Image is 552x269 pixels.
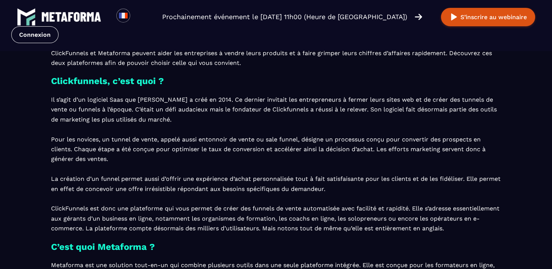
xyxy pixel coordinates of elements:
[51,48,501,68] p: ClickFunnels et Metaforma peuvent aider les entreprises à vendre leurs produits et à faire grimpe...
[41,12,101,22] img: logo
[130,9,149,25] div: Search for option
[449,12,459,22] img: play
[51,240,501,255] h3: C’est quoi Metaforma ?
[441,8,535,26] button: S’inscrire au webinaire
[51,74,501,89] h3: Clickfunnels, c’est quoi ?
[17,8,36,26] img: logo
[11,26,59,43] a: Connexion
[119,11,128,20] img: fr
[415,13,422,21] img: arrow-right
[51,95,501,233] p: Il s’agit d’un logiciel Saas que [PERSON_NAME] a créé en 2014. Ce dernier invitait les entreprene...
[162,12,407,22] p: Prochainement événement le [DATE] 11h00 (Heure de [GEOGRAPHIC_DATA])
[137,12,142,21] input: Search for option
